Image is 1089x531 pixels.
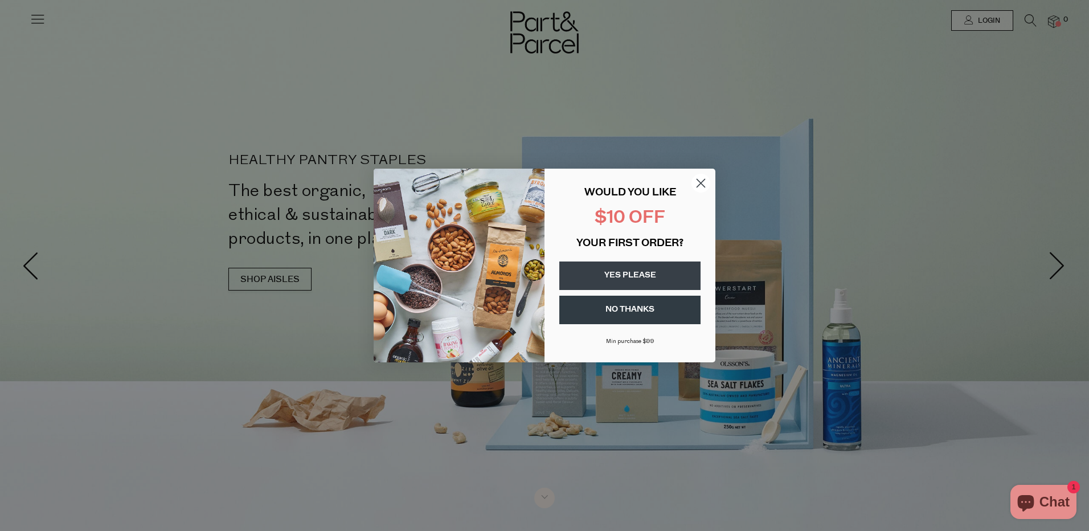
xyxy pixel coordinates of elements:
[559,262,701,290] button: YES PLEASE
[584,188,676,198] span: WOULD YOU LIKE
[559,296,701,324] button: NO THANKS
[576,239,683,249] span: YOUR FIRST ORDER?
[606,338,654,345] span: Min purchase $99
[595,210,665,227] span: $10 OFF
[691,173,711,193] button: Close dialog
[374,169,544,362] img: 43fba0fb-7538-40bc-babb-ffb1a4d097bc.jpeg
[1007,485,1080,522] inbox-online-store-chat: Shopify online store chat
